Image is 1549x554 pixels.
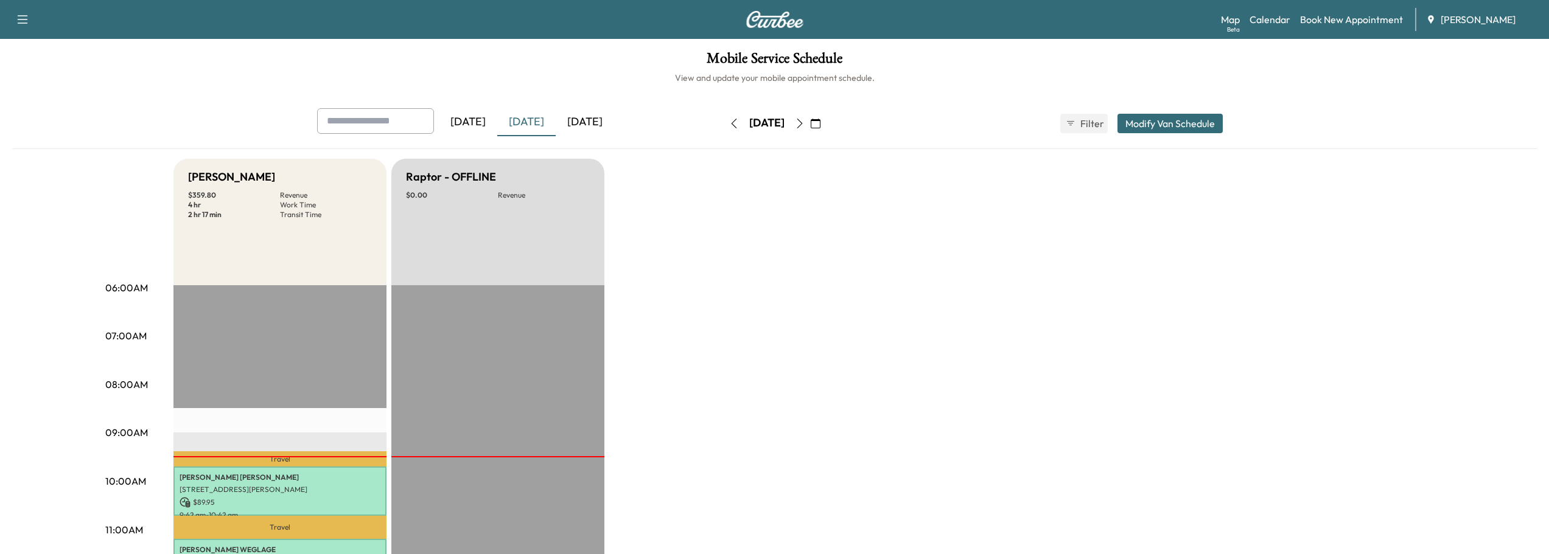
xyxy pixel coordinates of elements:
p: $ 0.00 [406,190,498,200]
p: Transit Time [280,210,372,220]
p: 9:42 am - 10:42 am [180,510,380,520]
div: [DATE] [556,108,614,136]
p: 06:00AM [105,280,148,295]
div: [DATE] [749,116,785,131]
img: Curbee Logo [746,11,804,28]
p: 10:00AM [105,474,146,488]
button: Filter [1060,114,1108,133]
p: Revenue [280,190,372,200]
p: 07:00AM [105,328,147,343]
p: 2 hr 17 min [188,210,280,220]
div: [DATE] [497,108,556,136]
p: 08:00AM [105,377,148,392]
div: [DATE] [439,108,497,136]
a: Book New Appointment [1300,12,1403,27]
p: 09:00AM [105,425,148,440]
h5: [PERSON_NAME] [188,168,275,185]
p: 11:00AM [105,522,143,537]
a: Calendar [1250,12,1290,27]
h5: Raptor - OFFLINE [406,168,496,185]
h1: Mobile Service Schedule [12,51,1537,72]
p: Work Time [280,200,372,210]
p: [STREET_ADDRESS][PERSON_NAME] [180,485,380,494]
button: Modify Van Schedule [1117,114,1223,133]
p: Travel [173,516,386,539]
p: $ 89.95 [180,497,380,508]
a: MapBeta [1221,12,1240,27]
p: [PERSON_NAME] [PERSON_NAME] [180,473,380,482]
p: 4 hr [188,200,280,210]
p: Travel [173,451,386,467]
span: [PERSON_NAME] [1441,12,1516,27]
div: Beta [1227,25,1240,34]
h6: View and update your mobile appointment schedule. [12,72,1537,84]
span: Filter [1080,116,1102,131]
p: $ 359.80 [188,190,280,200]
p: Revenue [498,190,590,200]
